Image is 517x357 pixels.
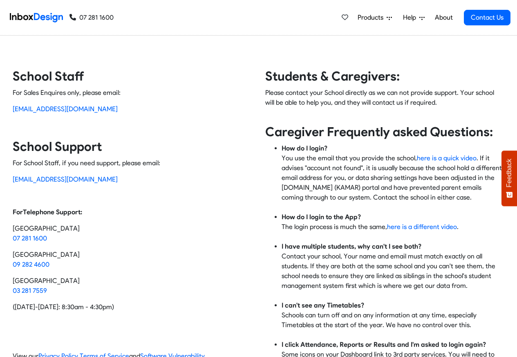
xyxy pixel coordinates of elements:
strong: How do I login to the App? [282,213,361,221]
strong: School Staff [13,69,84,84]
li: Schools can turn off and on any information at any time, especially Timetables at the start of th... [282,301,505,340]
a: 07 281 1600 [69,13,114,22]
strong: School Support [13,139,102,154]
a: here is a quick video [417,154,477,162]
a: Products [354,9,395,26]
p: ([DATE]-[DATE]: 8:30am - 4:30pm) [13,302,252,312]
a: 07 281 1600 [13,234,47,242]
strong: I have multiple students, why can't I see both? [282,242,421,250]
li: You use the email that you provide the school, . If it advises "account not found", it is usually... [282,144,505,212]
span: Products [358,13,387,22]
strong: Students & Caregivers: [265,69,400,84]
a: 09 282 4600 [13,260,49,268]
a: About [432,9,455,26]
a: Contact Us [464,10,510,25]
a: [EMAIL_ADDRESS][DOMAIN_NAME] [13,105,118,113]
strong: I can't see any Timetables? [282,301,364,309]
p: [GEOGRAPHIC_DATA] [13,250,252,269]
li: Contact your school, Your name and email must match exactly on all students. If they are both at ... [282,242,505,301]
a: Help [400,9,428,26]
span: Help [403,13,419,22]
strong: For [13,208,23,216]
strong: Caregiver Frequently asked Questions: [265,124,493,139]
strong: How do I login? [282,144,327,152]
p: [GEOGRAPHIC_DATA] [13,276,252,296]
p: For School Staff, if you need support, please email: [13,158,252,168]
p: For Sales Enquires only, please email: [13,88,252,98]
strong: I click Attendance, Reports or Results and I'm asked to login again? [282,341,486,348]
li: The login process is much the same, . [282,212,505,242]
p: Please contact your School directly as we can not provide support. Your school will be able to he... [265,88,505,117]
span: Feedback [506,159,513,187]
button: Feedback - Show survey [501,150,517,206]
a: here is a different video [387,223,457,231]
strong: Telephone Support: [23,208,82,216]
p: [GEOGRAPHIC_DATA] [13,224,252,243]
a: [EMAIL_ADDRESS][DOMAIN_NAME] [13,175,118,183]
a: 03 281 7559 [13,287,47,294]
